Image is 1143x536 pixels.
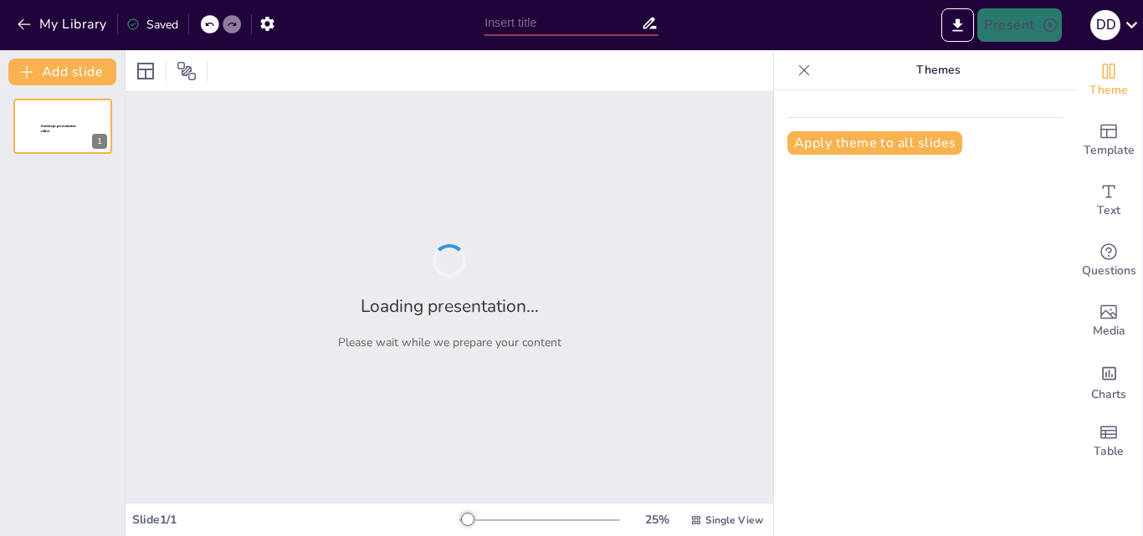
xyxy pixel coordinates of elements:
span: Single View [705,513,763,527]
p: Please wait while we prepare your content [338,334,561,350]
span: Theme [1089,81,1128,100]
button: My Library [13,11,114,38]
span: Questions [1082,262,1136,280]
div: Slide 1 / 1 [132,512,459,528]
button: Add slide [8,59,116,85]
div: Change the overall theme [1075,50,1142,110]
button: D D [1090,8,1120,42]
span: Media [1093,322,1125,340]
span: Text [1097,202,1120,220]
button: Export to PowerPoint [941,8,974,42]
span: Position [177,61,197,81]
span: Charts [1091,385,1126,404]
div: 25 % [637,512,677,528]
input: Insert title [484,11,641,35]
button: Apply theme to all slides [787,131,962,155]
div: 1 [13,99,112,154]
span: Template [1084,141,1135,160]
div: Add ready made slides [1075,110,1142,171]
div: Add charts and graphs [1075,351,1142,411]
div: Saved [126,17,178,33]
h2: Loading presentation... [361,294,539,318]
span: Table [1094,442,1124,461]
span: Sendsteps presentation editor [41,125,76,134]
div: Add text boxes [1075,171,1142,231]
div: Get real-time input from your audience [1075,231,1142,291]
div: Add a table [1075,411,1142,472]
button: Present [977,8,1061,42]
div: Layout [132,58,159,84]
div: 1 [92,134,107,149]
div: Add images, graphics, shapes or video [1075,291,1142,351]
p: Themes [818,50,1058,90]
div: D D [1090,10,1120,40]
